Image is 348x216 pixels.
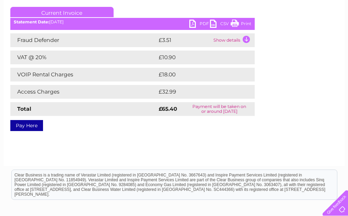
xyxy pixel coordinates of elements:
[210,20,231,30] a: CSV
[12,18,47,39] img: logo.png
[263,29,284,34] a: Telecoms
[157,68,241,82] td: £18.00
[159,106,177,112] strong: £65.40
[14,19,49,24] b: Statement Date:
[10,20,255,24] div: [DATE]
[302,29,319,34] a: Contact
[157,85,241,99] td: £32.99
[10,85,157,99] td: Access Charges
[288,29,298,34] a: Blog
[189,20,210,30] a: PDF
[10,51,157,64] td: VAT @ 20%
[157,33,212,47] td: £3.51
[12,4,337,33] div: Clear Business is a trading name of Verastar Limited (registered in [GEOGRAPHIC_DATA] No. 3667643...
[10,120,43,131] a: Pay Here
[10,7,114,17] a: Current Invoice
[218,3,266,12] a: 0333 014 3131
[10,68,157,82] td: VOIP Rental Charges
[244,29,259,34] a: Energy
[325,29,341,34] a: Log out
[212,33,255,47] td: Show details
[231,20,251,30] a: Print
[184,102,255,116] td: Payment will be taken on or around [DATE]
[227,29,240,34] a: Water
[157,51,241,64] td: £10.90
[17,106,31,112] strong: Total
[10,33,157,47] td: Fraud Defender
